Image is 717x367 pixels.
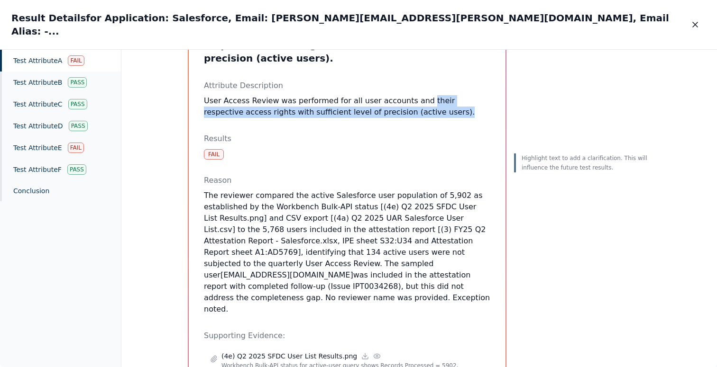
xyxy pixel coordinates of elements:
[204,175,490,186] p: Reason
[361,352,369,360] a: Download file
[204,330,490,341] p: Supporting Evidence:
[204,190,490,315] p: The reviewer compared the active Salesforce user population of 5,902 as established by the Workbe...
[69,121,88,131] div: Pass
[204,80,490,91] p: Attribute Description
[522,153,651,172] p: Highlight text to add a clarification. This will influence the future test results.
[204,133,490,144] p: Results
[68,143,84,153] div: Fail
[68,99,87,109] div: Pass
[204,95,490,118] p: User Access Review was performed for all user accounts and their respective access rights with su...
[11,11,685,38] h2: Result Details for Application: Salesforce, Email: [PERSON_NAME][EMAIL_ADDRESS][PERSON_NAME][DOMA...
[221,270,353,279] a: [EMAIL_ADDRESS][DOMAIN_NAME]
[67,164,86,175] div: Pass
[68,55,84,66] div: Fail
[68,77,87,88] div: Pass
[221,351,357,361] p: (4e) Q2 2025 SFDC User List Results.png
[204,149,224,160] div: Fail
